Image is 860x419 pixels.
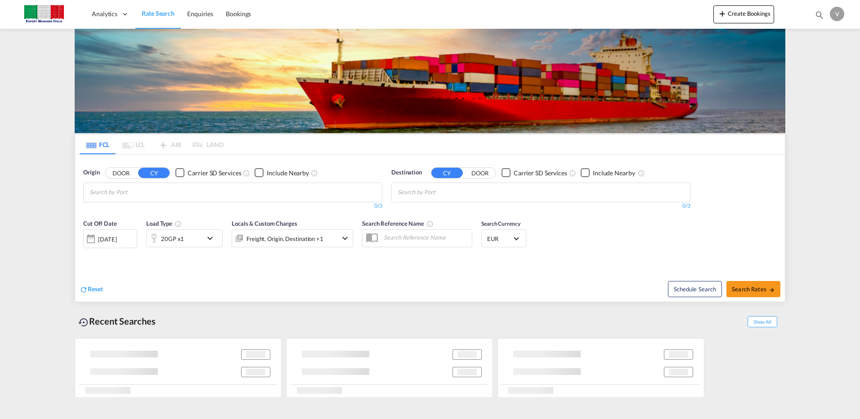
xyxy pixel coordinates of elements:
div: 20GP x1 [161,232,184,245]
div: V [830,7,844,21]
div: 20GP x1icon-chevron-down [146,229,223,247]
span: Origin [83,168,99,177]
input: Chips input. [398,185,483,200]
md-tab-item: FCL [80,134,116,154]
span: Analytics [92,9,117,18]
span: Rate Search [142,9,175,17]
md-icon: icon-chevron-down [340,233,350,244]
md-icon: Unchecked: Ignores neighbouring ports when fetching rates.Checked : Includes neighbouring ports w... [638,169,645,177]
button: Search Ratesicon-arrow-right [726,281,780,297]
div: Carrier SD Services [188,169,241,178]
button: Note: By default Schedule search will only considerorigin ports, destination ports and cut off da... [668,281,722,297]
md-icon: icon-plus 400-fg [717,8,728,19]
div: icon-magnify [815,10,824,23]
span: Cut Off Date [83,220,117,227]
img: 51022700b14f11efa3148557e262d94e.jpg [13,4,74,24]
span: Load Type [146,220,182,227]
md-icon: icon-arrow-right [769,287,775,293]
button: CY [431,168,463,178]
span: Locals & Custom Charges [232,220,297,227]
div: icon-refreshReset [80,285,103,294]
md-icon: Your search will be saved by the below given name [426,220,434,227]
md-icon: icon-refresh [80,285,88,294]
md-icon: icon-information-outline [175,220,182,227]
div: [DATE] [98,235,116,243]
div: Freight Origin Destination Factory Stuffing [246,232,323,245]
md-icon: icon-backup-restore [78,317,89,328]
md-select: Select Currency: € EUREuro [486,232,521,245]
input: Chips input. [90,185,175,200]
div: Include Nearby [267,169,309,178]
md-checkbox: Checkbox No Ink [255,168,309,178]
button: DOOR [105,168,137,178]
button: icon-plus 400-fgCreate Bookings [713,5,774,23]
div: Carrier SD Services [514,169,567,178]
md-checkbox: Checkbox No Ink [581,168,635,178]
button: CY [138,168,170,178]
md-pagination-wrapper: Use the left and right arrow keys to navigate between tabs [80,134,224,154]
span: Destination [391,168,422,177]
span: Bookings [226,10,251,18]
md-icon: icon-chevron-down [205,233,220,244]
md-checkbox: Checkbox No Ink [175,168,241,178]
md-icon: icon-magnify [815,10,824,20]
md-icon: Unchecked: Ignores neighbouring ports when fetching rates.Checked : Includes neighbouring ports w... [311,169,318,177]
md-chips-wrap: Chips container with autocompletion. Enter the text area, type text to search, and then use the u... [396,183,487,200]
div: Freight Origin Destination Factory Stuffingicon-chevron-down [232,229,353,247]
md-chips-wrap: Chips container with autocompletion. Enter the text area, type text to search, and then use the u... [88,183,179,200]
md-icon: Unchecked: Search for CY (Container Yard) services for all selected carriers.Checked : Search for... [569,169,576,177]
span: Show All [748,316,777,327]
div: 0/3 [83,202,382,210]
div: 0/3 [391,202,690,210]
input: Search Reference Name [379,231,472,244]
button: DOOR [464,168,496,178]
md-datepicker: Select [83,247,90,259]
img: LCL+%26+FCL+BACKGROUND.png [75,29,785,133]
span: Search Rates [732,285,775,293]
span: EUR [487,235,512,243]
span: Enquiries [187,10,213,18]
span: Search Reference Name [362,220,434,227]
div: [DATE] [83,229,137,248]
div: Include Nearby [593,169,635,178]
span: Search Currency [481,220,520,227]
md-icon: Unchecked: Search for CY (Container Yard) services for all selected carriers.Checked : Search for... [243,169,250,177]
md-checkbox: Checkbox No Ink [502,168,567,178]
span: Reset [88,285,103,293]
div: Recent Searches [75,311,159,331]
div: OriginDOOR CY Checkbox No InkUnchecked: Search for CY (Container Yard) services for all selected ... [75,155,785,302]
